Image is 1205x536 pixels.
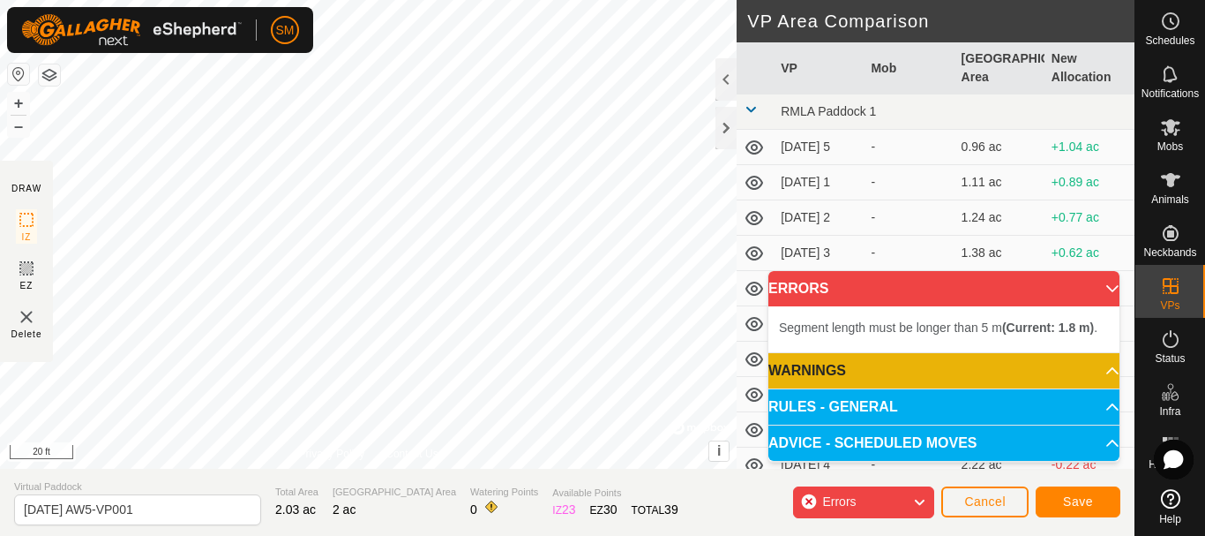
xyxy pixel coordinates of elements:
[333,485,456,500] span: [GEOGRAPHIC_DATA] Area
[781,104,876,118] span: RMLA Paddock 1
[954,130,1044,165] td: 0.96 ac
[11,328,42,341] span: Delete
[8,64,29,85] button: Reset Map
[552,486,677,501] span: Available Points
[954,236,1044,271] td: 1.38 ac
[768,400,898,414] span: RULES - GENERAL
[1044,42,1134,94] th: New Allocation
[1159,514,1181,525] span: Help
[954,448,1044,483] td: 2.22 ac
[470,485,538,500] span: Watering Points
[864,42,954,94] th: Mob
[871,138,947,156] div: -
[768,426,1119,461] p-accordion-header: ADVICE - SCHEDULED MOVES
[1044,236,1134,271] td: +0.62 ac
[1141,88,1199,99] span: Notifications
[768,389,1119,425] p-accordion-header: RULES - GENERAL
[774,448,864,483] td: [DATE] 4
[1160,300,1179,311] span: VPs
[1157,141,1183,152] span: Mobs
[1044,130,1134,165] td: +1.04 ac
[954,200,1044,236] td: 1.24 ac
[1044,448,1134,483] td: -0.22 ac
[603,502,617,517] span: 30
[299,446,365,462] a: Privacy Policy
[275,485,318,500] span: Total Area
[779,321,1097,335] span: Segment length must be longer than 5 m .
[1044,165,1134,200] td: +0.89 ac
[768,353,1119,389] p-accordion-header: WARNINGS
[941,487,1029,517] button: Cancel
[14,479,261,494] span: Virtual Paddock
[39,64,60,86] button: Map Layers
[1145,35,1194,46] span: Schedules
[747,11,1134,32] h2: VP Area Comparison
[16,306,37,328] img: VP
[768,271,1119,306] p-accordion-header: ERRORS
[774,236,864,271] td: [DATE] 3
[8,116,29,137] button: –
[11,182,41,195] div: DRAW
[1151,194,1189,205] span: Animals
[1159,406,1180,417] span: Infra
[1155,353,1185,364] span: Status
[717,443,721,458] span: i
[768,306,1119,352] p-accordion-content: ERRORS
[275,502,316,517] span: 2.03 ac
[1036,487,1120,517] button: Save
[768,282,828,296] span: ERRORS
[871,456,947,474] div: -
[664,502,678,517] span: 39
[1063,494,1093,509] span: Save
[632,501,678,519] div: TOTAL
[276,21,295,40] span: SM
[774,200,864,236] td: [DATE] 2
[1143,247,1196,258] span: Neckbands
[871,208,947,227] div: -
[768,436,977,450] span: ADVICE - SCHEDULED MOVES
[552,501,575,519] div: IZ
[1135,482,1205,532] a: Help
[954,165,1044,200] td: 1.11 ac
[774,130,864,165] td: [DATE] 5
[385,446,438,462] a: Contact Us
[871,244,947,262] div: -
[21,14,242,46] img: Gallagher Logo
[871,173,947,192] div: -
[470,502,477,517] span: 0
[964,494,1006,509] span: Cancel
[954,42,1044,94] th: [GEOGRAPHIC_DATA] Area
[709,442,729,461] button: i
[822,494,856,509] span: Errors
[8,93,29,114] button: +
[562,502,576,517] span: 23
[22,230,32,244] span: IZ
[1149,459,1192,470] span: Heatmap
[774,165,864,200] td: [DATE] 1
[333,502,356,517] span: 2 ac
[20,279,34,292] span: EZ
[774,42,864,94] th: VP
[1002,321,1094,335] b: (Current: 1.8 m)
[590,501,617,519] div: EZ
[768,364,846,378] span: WARNINGS
[1044,200,1134,236] td: +0.77 ac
